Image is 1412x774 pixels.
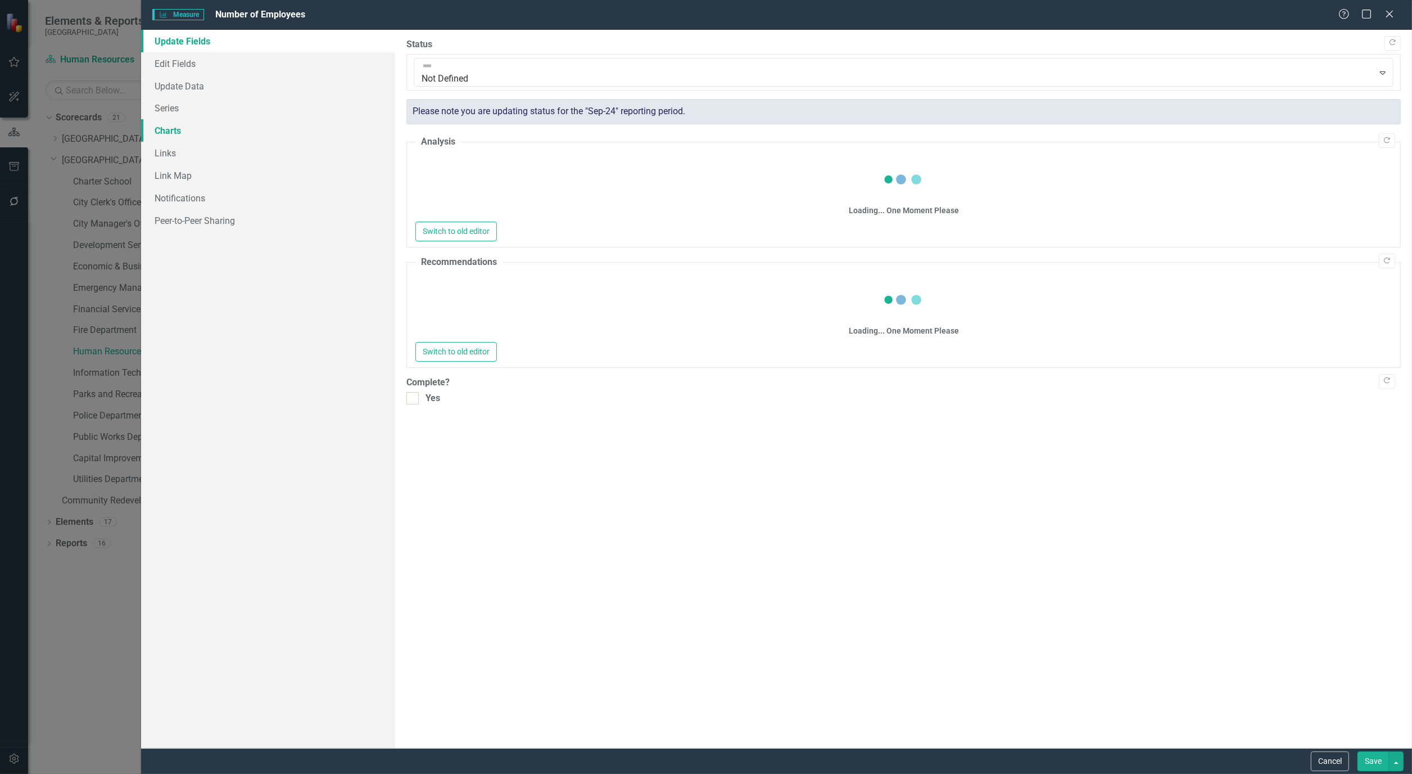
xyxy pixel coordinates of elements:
[141,164,395,187] a: Link Map
[406,38,1401,51] label: Status
[406,376,1401,389] label: Complete?
[141,30,395,52] a: Update Fields
[141,97,395,119] a: Series
[141,75,395,97] a: Update Data
[1357,751,1389,771] button: Save
[426,392,440,405] div: Yes
[415,222,497,241] button: Switch to old editor
[849,325,959,336] div: Loading... One Moment Please
[415,256,503,269] legend: Recommendations
[141,187,395,209] a: Notifications
[415,342,497,362] button: Switch to old editor
[215,9,305,20] span: Number of Employees
[406,99,1401,124] div: Please note you are updating status for the "Sep-24" reporting period.
[141,142,395,164] a: Links
[422,60,433,71] img: Not Defined
[141,209,395,232] a: Peer-to-Peer Sharing
[141,52,395,75] a: Edit Fields
[141,119,395,142] a: Charts
[1311,751,1349,771] button: Cancel
[415,136,461,148] legend: Analysis
[152,9,203,20] span: Measure
[849,205,959,216] div: Loading... One Moment Please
